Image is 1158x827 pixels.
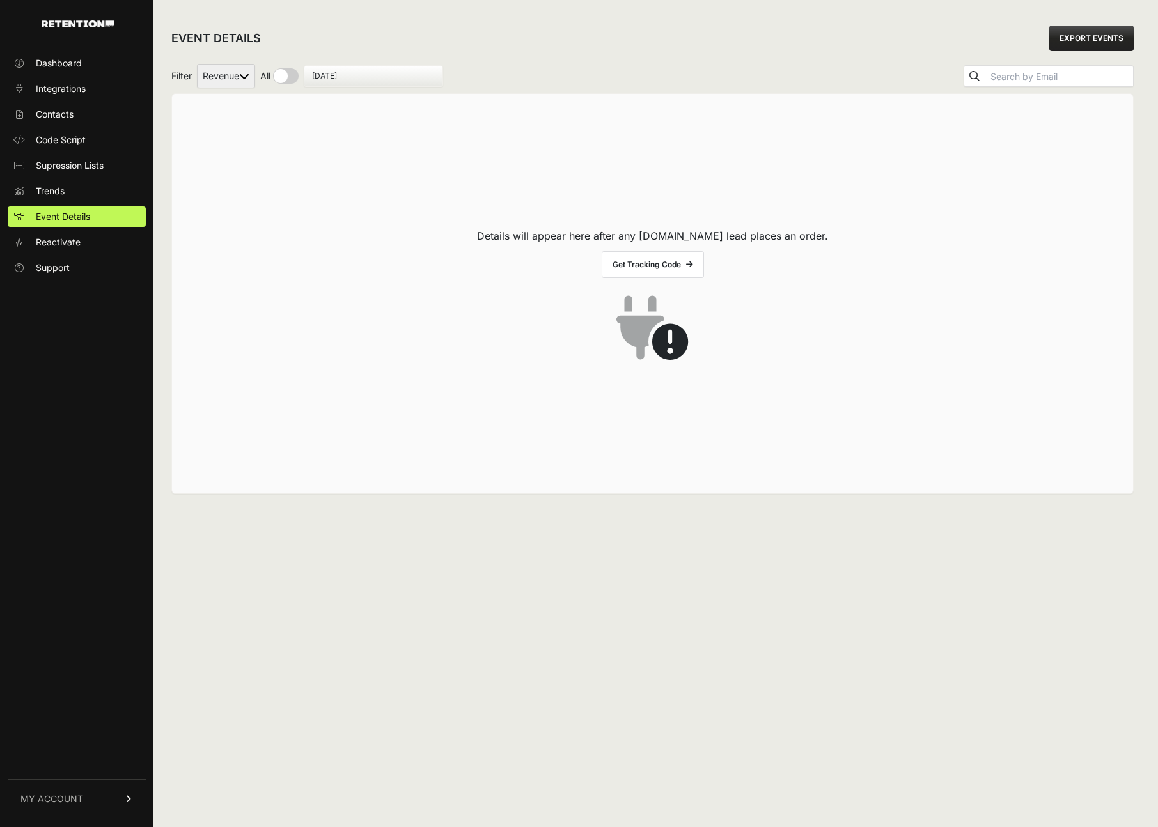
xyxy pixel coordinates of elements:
img: Retention.com [42,20,114,27]
a: Dashboard [8,53,146,73]
a: Trends [8,181,146,201]
a: Reactivate [8,232,146,252]
a: EXPORT EVENTS [1049,26,1134,51]
h2: EVENT DETAILS [171,29,261,47]
a: Supression Lists [8,155,146,176]
input: Search by Email [988,68,1133,86]
span: Supression Lists [36,159,104,172]
a: Support [8,258,146,278]
span: Filter [171,70,192,82]
span: Trends [36,185,65,197]
span: Code Script [36,134,86,146]
a: Contacts [8,104,146,125]
a: Get Tracking Code [602,251,704,278]
span: Support [36,261,70,274]
a: MY ACCOUNT [8,779,146,818]
p: Details will appear here after any [DOMAIN_NAME] lead places an order. [477,228,828,243]
select: Filter [197,64,255,88]
span: Event Details [36,210,90,223]
a: Integrations [8,79,146,99]
a: Event Details [8,206,146,227]
a: Code Script [8,130,146,150]
span: Contacts [36,108,74,121]
span: Reactivate [36,236,81,249]
span: Integrations [36,82,86,95]
span: Dashboard [36,57,82,70]
span: MY ACCOUNT [20,792,83,805]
